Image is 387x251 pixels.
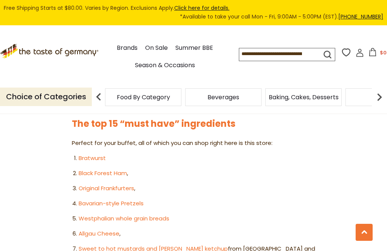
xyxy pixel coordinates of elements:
p: Perfect for your buffet, all of which you can shop right here is this store: [72,139,316,148]
img: previous arrow [91,89,106,105]
a: On Sale [145,43,168,53]
a: The top 15 “must have” ingredients [72,117,235,130]
li: , [79,169,315,178]
a: Season & Occasions [135,60,195,71]
div: Free Shipping Starts at $80.00. Varies by Region. Exclusions Apply. [4,4,383,22]
a: Food By Category [117,94,170,100]
a: Allgau Cheese [79,229,119,237]
a: Click here for details. [174,4,229,12]
a: Beverages [207,94,239,100]
a: Brands [117,43,138,53]
a: Bratwurst [79,154,106,162]
a: Westphalian whole grain breads [79,214,169,222]
li: , [79,184,315,193]
a: Summer BBE [175,43,213,53]
li: , [79,229,315,239]
a: Baking, Cakes, Desserts [269,94,339,100]
a: Original Frankfurters [79,184,134,192]
a: [PHONE_NUMBER] [338,13,383,20]
a: Bavarian-style Pretzels [79,199,144,207]
img: next arrow [372,89,387,105]
a: Black Forest Ham [79,169,127,177]
span: *Available to take your call Mon - Fri, 9:00AM - 5:00PM (EST). [180,12,383,21]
